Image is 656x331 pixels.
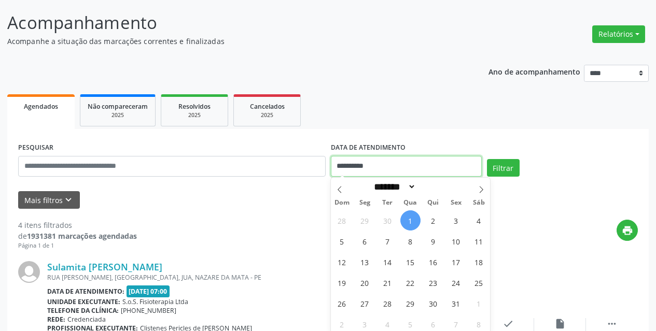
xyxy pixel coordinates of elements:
button: Filtrar [487,159,520,177]
b: Rede: [47,315,65,324]
button: print [617,220,638,241]
i: check [503,318,514,329]
button: Mais filtroskeyboard_arrow_down [18,191,80,209]
span: Resolvidos [178,102,211,111]
b: Data de atendimento: [47,287,124,296]
select: Month [371,181,416,192]
a: Sulamita [PERSON_NAME] [47,261,162,272]
b: Unidade executante: [47,297,120,306]
div: 2025 [88,111,148,119]
p: Acompanhe a situação das marcações correntes e finalizadas [7,36,456,47]
span: Outubro 5, 2025 [332,231,352,251]
span: Qua [399,199,422,206]
img: img [18,261,40,283]
span: Outubro 21, 2025 [378,272,398,293]
button: Relatórios [592,25,645,43]
i: print [622,225,633,236]
span: Outubro 4, 2025 [469,210,489,231]
span: Outubro 13, 2025 [355,252,375,272]
span: Setembro 28, 2025 [332,210,352,231]
span: Outubro 1, 2025 [400,210,421,231]
p: Ano de acompanhamento [488,65,580,78]
span: Outubro 30, 2025 [423,293,443,313]
label: PESQUISAR [18,140,53,156]
i: insert_drive_file [554,318,566,329]
span: [DATE] 07:00 [127,285,170,297]
span: Outubro 12, 2025 [332,252,352,272]
i:  [606,318,618,329]
span: Outubro 6, 2025 [355,231,375,251]
span: Outubro 8, 2025 [400,231,421,251]
div: RUA [PERSON_NAME], [GEOGRAPHIC_DATA], JUA, NAZARE DA MATA - PE [47,273,482,282]
span: Outubro 9, 2025 [423,231,443,251]
span: Outubro 20, 2025 [355,272,375,293]
span: Não compareceram [88,102,148,111]
span: Outubro 11, 2025 [469,231,489,251]
span: Outubro 23, 2025 [423,272,443,293]
span: Dom [331,199,354,206]
span: Outubro 18, 2025 [469,252,489,272]
i: keyboard_arrow_down [63,194,74,206]
span: Agendados [24,102,58,111]
span: Novembro 1, 2025 [469,293,489,313]
span: Outubro 24, 2025 [446,272,466,293]
span: Setembro 29, 2025 [355,210,375,231]
span: Setembro 30, 2025 [378,210,398,231]
p: Acompanhamento [7,10,456,36]
span: Outubro 26, 2025 [332,293,352,313]
b: Telefone da clínica: [47,306,119,315]
span: Outubro 31, 2025 [446,293,466,313]
div: 4 itens filtrados [18,220,137,231]
span: Outubro 2, 2025 [423,210,443,231]
span: Outubro 7, 2025 [378,231,398,251]
span: Outubro 25, 2025 [469,272,489,293]
div: 2025 [241,111,293,119]
span: S.o.S. Fisioterapia Ltda [122,297,188,306]
span: Outubro 16, 2025 [423,252,443,272]
span: Outubro 28, 2025 [378,293,398,313]
input: Year [416,181,450,192]
span: Outubro 29, 2025 [400,293,421,313]
div: Página 1 de 1 [18,241,137,250]
span: Qui [422,199,444,206]
span: Outubro 22, 2025 [400,272,421,293]
span: Outubro 14, 2025 [378,252,398,272]
span: Credenciada [67,315,106,324]
span: Outubro 17, 2025 [446,252,466,272]
span: [PHONE_NUMBER] [121,306,176,315]
span: Outubro 15, 2025 [400,252,421,272]
span: Cancelados [250,102,285,111]
span: Outubro 27, 2025 [355,293,375,313]
strong: 1931381 marcações agendadas [27,231,137,241]
span: Outubro 10, 2025 [446,231,466,251]
span: Seg [353,199,376,206]
div: 2025 [169,111,220,119]
span: Outubro 3, 2025 [446,210,466,231]
span: Ter [376,199,399,206]
span: Outubro 19, 2025 [332,272,352,293]
label: DATA DE ATENDIMENTO [331,140,406,156]
span: Sex [444,199,467,206]
div: de [18,231,137,241]
span: Sáb [467,199,490,206]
